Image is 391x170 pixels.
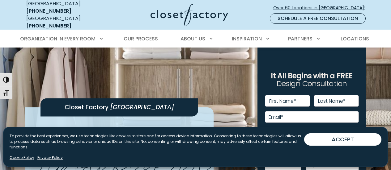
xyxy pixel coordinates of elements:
[26,7,71,15] a: [PHONE_NUMBER]
[341,35,369,42] span: Locations
[318,99,346,104] label: Last Name
[26,22,71,29] a: [PHONE_NUMBER]
[10,155,34,160] a: Cookie Policy
[63,124,176,160] span: Custom Closet Systems in
[271,71,352,81] span: It All Begins with a FREE
[65,103,108,111] span: Closet Factory
[273,2,371,13] a: Over 60 Locations in [GEOGRAPHIC_DATA]!
[181,35,205,42] span: About Us
[273,5,370,11] span: Over 60 Locations in [GEOGRAPHIC_DATA]!
[151,4,228,26] img: Closet Factory Logo
[304,133,381,146] button: ACCEPT
[16,30,376,48] nav: Primary Menu
[124,35,158,42] span: Our Process
[269,99,296,104] label: First Name
[269,115,283,120] label: Email
[310,163,334,168] label: Zip Code
[110,103,174,111] span: [GEOGRAPHIC_DATA]
[232,35,262,42] span: Inspiration
[288,35,312,42] span: Partners
[277,79,347,89] span: Design Consultation
[20,35,96,42] span: Organization in Every Room
[10,133,304,150] p: To provide the best experiences, we use technologies like cookies to store and/or access device i...
[270,13,366,24] a: Schedule a Free Consultation
[37,155,63,160] a: Privacy Policy
[26,15,102,30] div: [GEOGRAPHIC_DATA]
